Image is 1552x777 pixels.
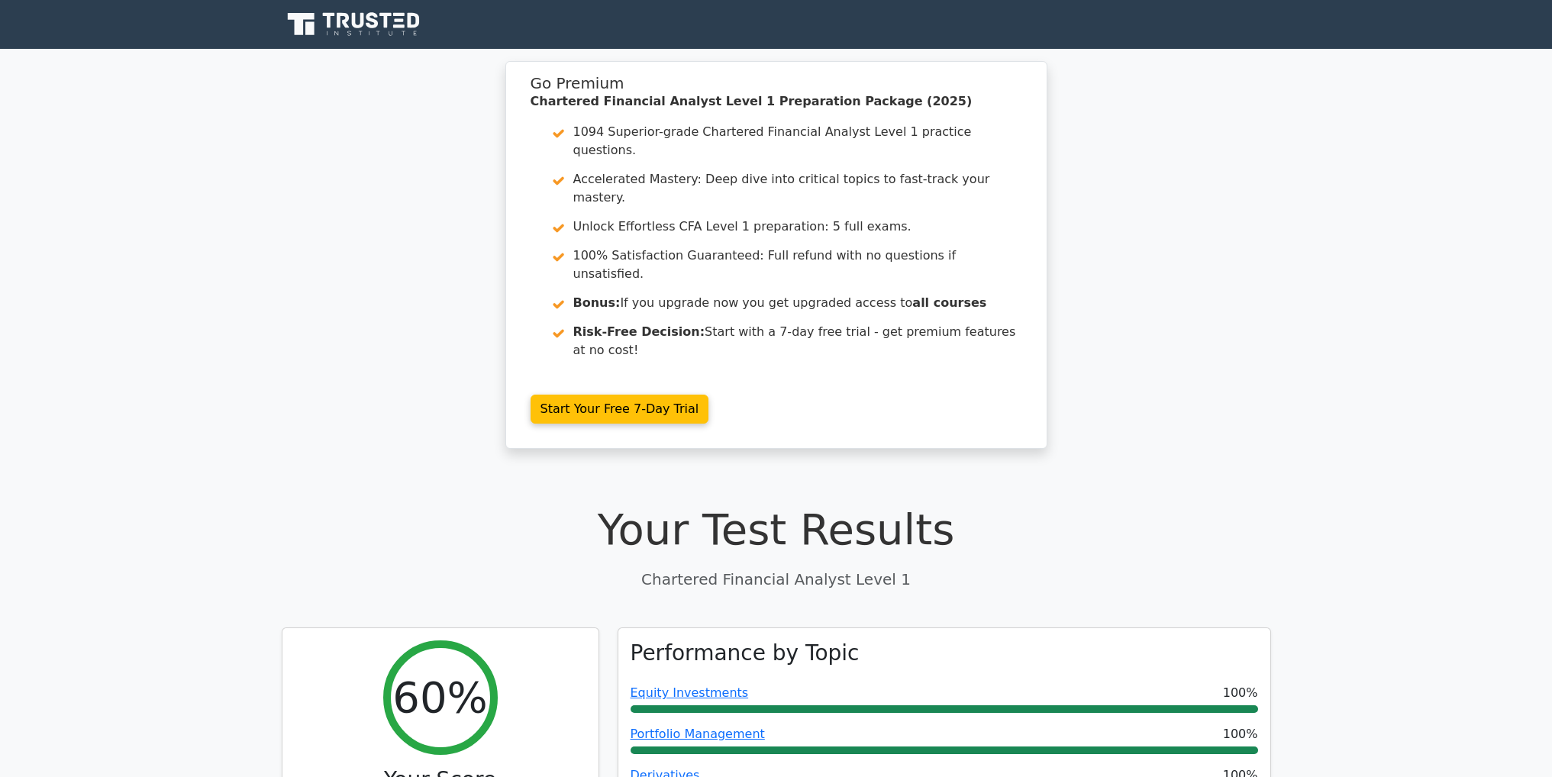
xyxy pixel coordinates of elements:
p: Chartered Financial Analyst Level 1 [282,568,1271,591]
a: Start Your Free 7-Day Trial [531,395,709,424]
a: Portfolio Management [631,727,765,741]
h2: 60% [392,672,487,723]
span: 100% [1223,684,1258,702]
h1: Your Test Results [282,504,1271,555]
h3: Performance by Topic [631,640,860,666]
span: 100% [1223,725,1258,743]
a: Equity Investments [631,685,749,700]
